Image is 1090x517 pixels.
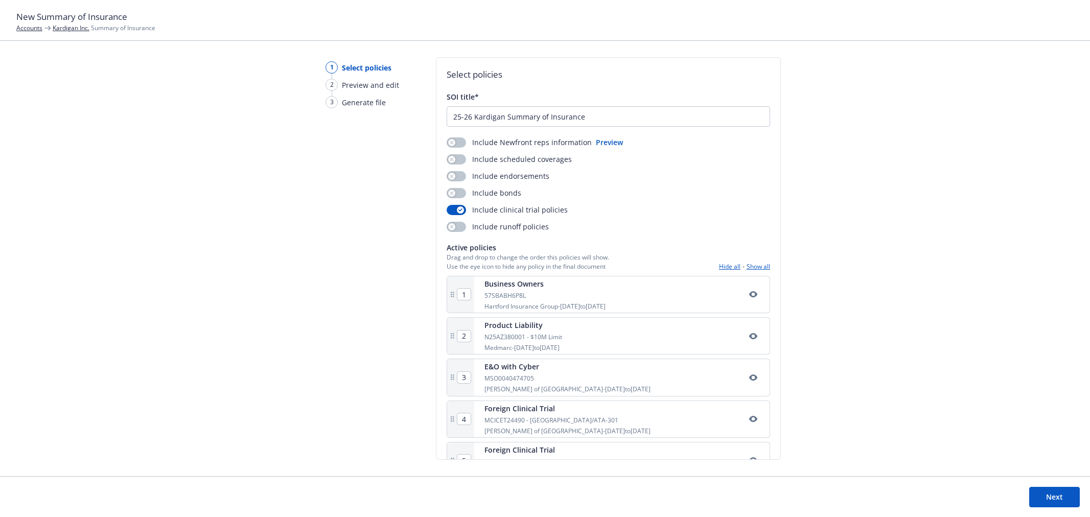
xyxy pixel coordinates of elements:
[447,276,770,313] div: Business Owners57SBABH6P8LHartford Insurance Group-[DATE]to[DATE]
[447,401,770,438] div: Foreign Clinical TrialMCICET24490 - [GEOGRAPHIC_DATA]/ATA-301[PERSON_NAME] of [GEOGRAPHIC_DATA]-[...
[342,80,399,90] span: Preview and edit
[16,10,1074,24] h1: New Summary of Insurance
[447,204,568,215] div: Include clinical trial policies
[447,68,770,81] h2: Select policies
[484,385,651,393] div: [PERSON_NAME] of [GEOGRAPHIC_DATA] - [DATE] to [DATE]
[484,416,651,425] div: MCICET24490 - [GEOGRAPHIC_DATA]/ATA-301
[447,107,770,126] input: Enter a title
[447,92,479,102] span: SOI title*
[596,137,623,148] button: Preview
[447,154,572,165] div: Include scheduled coverages
[342,62,391,73] span: Select policies
[484,374,651,383] div: MSO0040474705
[484,291,606,300] div: 57SBABH6P8L
[484,278,606,289] div: Business Owners
[447,171,549,181] div: Include endorsements
[53,24,155,32] span: Summary of Insurance
[447,359,770,396] div: E&O with CyberMSO0040474705[PERSON_NAME] of [GEOGRAPHIC_DATA]-[DATE]to[DATE]
[484,343,562,352] div: Medmarc - [DATE] to [DATE]
[447,187,521,198] div: Include bonds
[747,262,770,271] button: Show all
[447,242,609,253] span: Active policies
[719,262,740,271] button: Hide all
[447,317,770,355] div: Product LiabilityN25AZ380001 - $10M LimitMedmarc-[DATE]to[DATE]
[484,403,651,414] div: Foreign Clinical Trial
[484,333,562,341] div: N25AZ380001 - $10M Limit
[447,253,609,270] span: Drag and drop to change the order this policies will show. Use the eye icon to hide any policy in...
[484,457,651,466] div: MCICET24489 - [GEOGRAPHIC_DATA]/ATA-301
[342,97,386,108] span: Generate file
[484,320,562,331] div: Product Liability
[484,361,651,372] div: E&O with Cyber
[326,79,338,91] div: 2
[484,444,651,455] div: Foreign Clinical Trial
[326,96,338,108] div: 3
[53,24,89,32] a: Kardigan Inc.
[447,137,592,148] div: Include Newfront reps information
[719,262,770,271] div: -
[447,442,770,479] div: Foreign Clinical TrialMCICET24489 - [GEOGRAPHIC_DATA]/ATA-301[PERSON_NAME] of [GEOGRAPHIC_DATA]-[...
[484,427,651,435] div: [PERSON_NAME] of [GEOGRAPHIC_DATA] - [DATE] to [DATE]
[447,221,549,232] div: Include runoff policies
[484,302,606,311] div: Hartford Insurance Group - [DATE] to [DATE]
[16,24,42,32] a: Accounts
[1029,487,1080,507] button: Next
[326,61,338,74] div: 1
